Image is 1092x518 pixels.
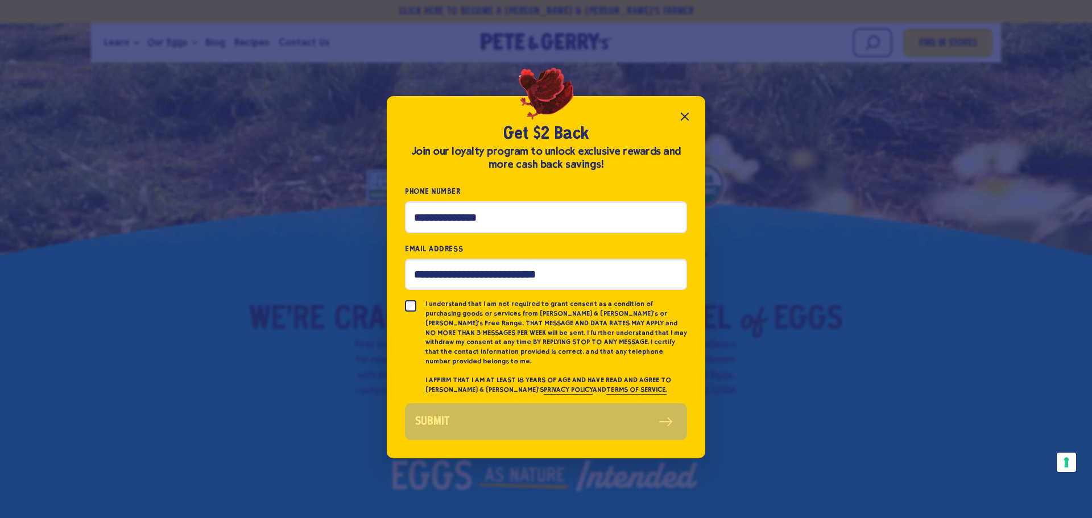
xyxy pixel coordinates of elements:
[1057,453,1076,472] button: Your consent preferences for tracking technologies
[544,386,593,395] a: PRIVACY POLICY
[405,300,416,312] input: I understand that I am not required to grant consent as a condition of purchasing goods or servic...
[405,123,687,145] h2: Get $2 Back
[606,386,666,395] a: TERMS OF SERVICE.
[405,145,687,171] div: Join our loyalty program to unlock exclusive rewards and more cash back savings!
[405,242,687,255] label: Email Address
[673,105,696,128] button: Close popup
[425,375,687,395] p: I AFFIRM THAT I AM AT LEAST 18 YEARS OF AGE AND HAVE READ AND AGREE TO [PERSON_NAME] & [PERSON_NA...
[425,299,687,366] p: I understand that I am not required to grant consent as a condition of purchasing goods or servic...
[405,185,687,198] label: Phone Number
[405,403,687,440] button: Submit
